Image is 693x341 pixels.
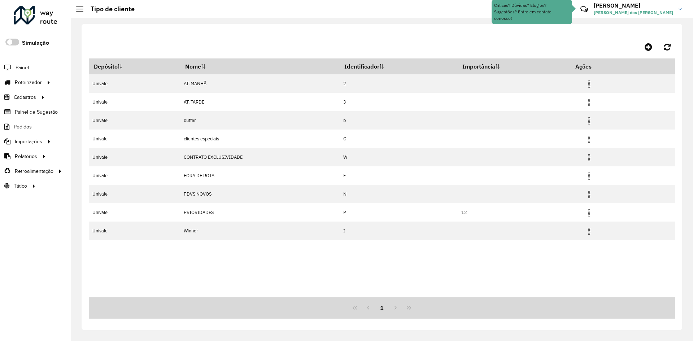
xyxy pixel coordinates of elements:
td: Univale [89,130,180,148]
h2: Tipo de cliente [83,5,135,13]
span: Relatórios [15,153,37,160]
td: N [339,185,457,203]
td: W [339,148,457,166]
td: I [339,222,457,240]
span: Painel [16,64,29,71]
span: [PERSON_NAME] dos [PERSON_NAME] [594,9,673,16]
span: Cadastros [14,93,36,101]
span: Roteirizador [15,79,42,86]
h3: [PERSON_NAME] [594,2,673,9]
th: Identificador [339,59,457,74]
span: Pedidos [14,123,32,131]
span: Importações [15,138,42,145]
th: Nome [180,59,339,74]
td: Univale [89,111,180,130]
button: 1 [375,301,389,315]
td: FORA DE ROTA [180,166,339,185]
th: Ações [570,59,614,74]
td: C [339,130,457,148]
td: AT. MANHÃ [180,74,339,93]
td: AT. TARDE [180,93,339,111]
th: Importância [458,59,571,74]
span: Painel de Sugestão [15,108,58,116]
td: Winner [180,222,339,240]
td: 2 [339,74,457,93]
td: CONTRATO EXCLUSIVIDADE [180,148,339,166]
span: Retroalimentação [15,167,53,175]
td: buffer [180,111,339,130]
td: PDVS NOVOS [180,185,339,203]
td: Univale [89,74,180,93]
td: clientes especiais [180,130,339,148]
a: Contato Rápido [576,1,592,17]
th: Depósito [89,59,180,74]
td: PRIORIDADES [180,203,339,222]
td: Univale [89,148,180,166]
td: Univale [89,93,180,111]
td: Univale [89,166,180,185]
td: Univale [89,185,180,203]
td: 12 [458,203,571,222]
span: Tático [14,182,27,190]
td: F [339,166,457,185]
td: P [339,203,457,222]
td: 3 [339,93,457,111]
td: Univale [89,203,180,222]
td: b [339,111,457,130]
label: Simulação [22,39,49,47]
td: Univale [89,222,180,240]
